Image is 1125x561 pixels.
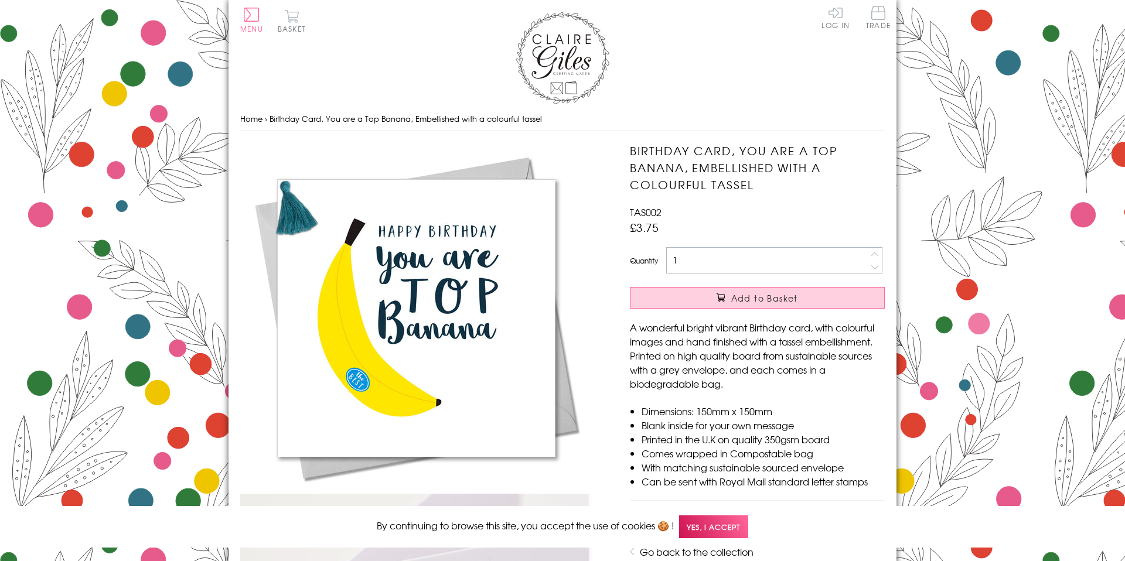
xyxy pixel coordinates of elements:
span: TAS002 [630,205,662,219]
span: Birthday Card, You are a Top Banana, Embellished with a colourful tassel [270,113,542,124]
img: Birthday Card, You are a Top Banana, Embellished with a colourful tassel [240,142,592,494]
a: Home [240,113,262,124]
span: Trade [866,6,891,29]
li: With matching sustainable sourced envelope [642,460,885,474]
span: £3.75 [630,219,659,235]
button: Basket [275,9,308,32]
li: Comes wrapped in Compostable bag [642,446,885,460]
span: Menu [240,23,263,34]
img: Claire Giles Greetings Cards [516,12,609,104]
label: Quantity [630,255,658,266]
span: Add to Basket [731,292,798,304]
a: Trade [866,6,891,31]
li: Dimensions: 150mm x 150mm [642,404,885,418]
nav: breadcrumbs [240,107,885,131]
a: Log In [821,6,850,29]
li: Printed in the U.K on quality 350gsm board [642,432,885,446]
button: Menu [240,8,263,32]
li: Blank inside for your own message [642,418,885,432]
p: A wonderful bright vibrant Birthday card, with colourful images and hand finished with a tassel e... [630,320,885,391]
span: Yes, I accept [679,515,748,538]
a: Go back to the collection [640,545,754,559]
button: Add to Basket [630,287,885,309]
span: › [265,113,267,124]
li: Can be sent with Royal Mail standard letter stamps [642,474,885,488]
h1: Birthday Card, You are a Top Banana, Embellished with a colourful tassel [630,142,885,193]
